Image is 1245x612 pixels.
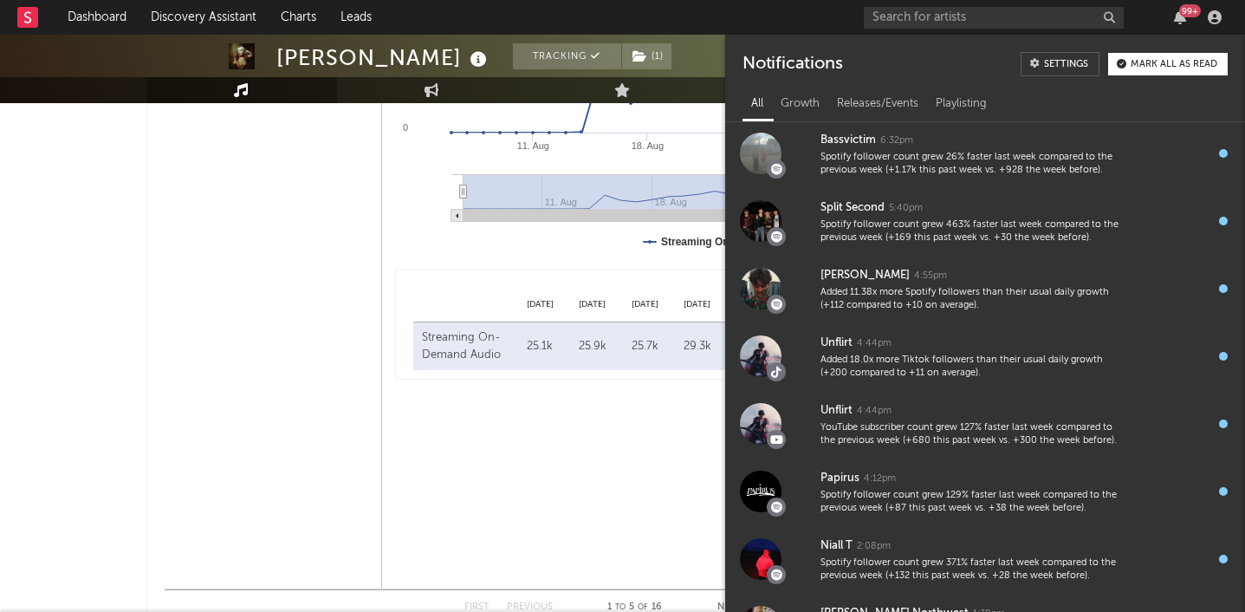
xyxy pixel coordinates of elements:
div: Papirus [820,468,859,489]
div: [DATE] [671,298,724,311]
div: Settings [1044,60,1088,69]
button: Next [717,602,742,612]
button: (1) [622,43,671,69]
div: 4:44pm [857,405,892,418]
div: [PERSON_NAME] [820,265,910,286]
text: Streaming On-Demand Audio [661,236,806,248]
span: ( 1 ) [621,43,672,69]
div: 29.3k [676,338,720,355]
div: 6:32pm [880,134,913,147]
span: to [615,603,626,611]
div: Streaming On-Demand Audio [422,329,509,363]
div: Unflirt [820,400,853,421]
div: [PERSON_NAME] [276,43,491,72]
button: First [464,602,490,612]
div: 5:40pm [889,202,923,215]
button: Previous [507,602,553,612]
a: Niall T2:08pmSpotify follower count grew 371% faster last week compared to the previous week (+13... [725,525,1245,593]
div: 4:12pm [864,472,896,485]
a: Papirus4:12pmSpotify follower count grew 129% faster last week compared to the previous week (+87... [725,458,1245,525]
input: Search for artists [864,7,1124,29]
a: Bassvictim6:32pmSpotify follower count grew 26% faster last week compared to the previous week (+... [725,120,1245,187]
span: of [638,603,648,611]
div: [DATE] [514,298,567,311]
div: Spotify follower count grew 463% faster last week compared to the previous week (+169 this past w... [820,218,1125,245]
div: Releases/Events [828,89,927,119]
div: [DATE] [723,298,776,311]
button: 99+ [1174,10,1186,24]
button: Mark all as read [1108,53,1228,75]
div: Unflirt [820,333,853,354]
a: Unflirt4:44pmAdded 18.0x more Tiktok followers than their usual daily growth (+200 compared to +1... [725,322,1245,390]
div: 25.7k [623,338,667,355]
div: Notifications [742,52,842,76]
div: 99 + [1179,4,1201,17]
div: Added 18.0x more Tiktok followers than their usual daily growth (+200 compared to +11 on average). [820,354,1125,381]
div: 4:55pm [914,270,947,283]
a: Settings [1021,52,1099,76]
div: Growth [772,89,828,119]
div: [DATE] [566,298,619,311]
div: Bassvictim [820,130,876,151]
button: Tracking [513,43,621,69]
div: All [742,89,772,119]
a: Unflirt4:44pmYouTube subscriber count grew 127% faster last week compared to the previous week (+... [725,390,1245,458]
div: 25.9k [570,338,614,355]
a: Split Second5:40pmSpotify follower count grew 463% faster last week compared to the previous week... [725,187,1245,255]
div: 25.1k [518,338,562,355]
div: Added 11.38x more Spotify followers than their usual daily growth (+112 compared to +10 on average). [820,286,1125,313]
text: 0 [402,122,407,133]
div: Playlisting [927,89,995,119]
div: YouTube subscriber count grew 127% faster last week compared to the previous week (+680 this past... [820,421,1125,448]
a: [PERSON_NAME]4:55pmAdded 11.38x more Spotify followers than their usual daily growth (+112 compar... [725,255,1245,322]
div: [DATE] [619,298,671,311]
div: Spotify follower count grew 371% faster last week compared to the previous week (+132 this past w... [820,557,1125,583]
div: Spotify follower count grew 26% faster last week compared to the previous week (+1.17k this past ... [820,151,1125,178]
div: Mark all as read [1131,60,1217,69]
div: Split Second [820,198,885,218]
div: 4:44pm [857,337,892,350]
div: Niall T [820,536,853,557]
div: Spotify follower count grew 129% faster last week compared to the previous week (+87 this past we... [820,489,1125,516]
div: 2:08pm [857,540,891,553]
